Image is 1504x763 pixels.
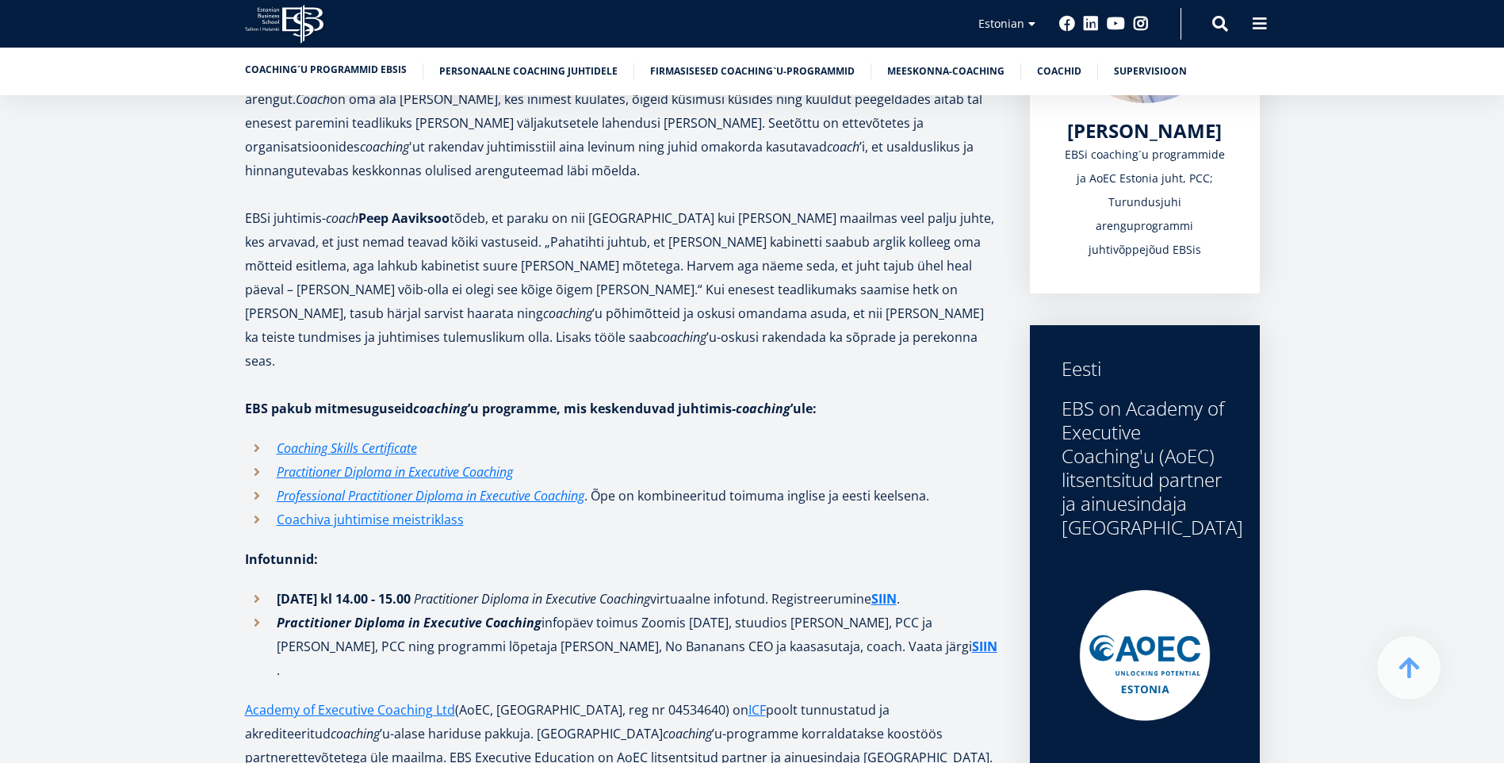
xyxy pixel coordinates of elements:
a: Firmasisesed coaching`u-programmid [650,63,855,79]
a: [PERSON_NAME] [1067,119,1222,143]
a: Academy of Executive Coaching Ltd [245,698,455,722]
a: Coaching Skills Certificate [277,436,417,460]
a: Instagram [1133,16,1149,32]
em: Practitioner Diploma in Executive Coaching [277,614,542,631]
p: on suurepärane meetod inimestes peituva potentsiaali avastamiseks ehk teisisõnu – toetab inimeste... [245,63,998,182]
a: Meeskonna-coaching [887,63,1005,79]
em: Coach [296,90,330,108]
a: SIIN [871,587,897,611]
li: virtuaalne infotund. Registreerumine . [245,587,998,611]
div: Eesti [1062,357,1228,381]
a: Professional Practitioner Diploma in Executive Coaching [277,484,584,508]
strong: EBS pakub mitmesuguseid ’u programme, mis keskenduvad juhtimis- ’ule: [245,400,817,417]
strong: [DATE] kl 14.00 - 15.00 [277,590,411,608]
strong: SIIN [972,638,997,655]
div: EBS on Academy of Executive Coaching'u (AoEC) litsentsitud partner ja ainuesindaja [GEOGRAPHIC_DATA] [1062,397,1228,539]
a: Coaching´u programmid EBSis [245,62,407,78]
em: coach [827,138,859,155]
em: coach [326,209,358,227]
a: Practitioner Diploma in Executive Coaching [277,460,513,484]
a: SUPERVISIOON [1114,63,1187,79]
em: Professional Practitioner Diploma in Executive Coaching [277,487,584,504]
em: coaching [736,400,790,417]
em: coaching [413,400,468,417]
em: coaching [657,328,706,346]
a: SIIN [972,635,997,658]
em: Coaching Skills Certificate [277,439,417,457]
a: Linkedin [1083,16,1099,32]
em: Practitioner Diploma in Executive Coaching [414,590,650,608]
a: Personaalne coaching juhtidele [439,63,618,79]
a: Youtube [1107,16,1125,32]
a: ICF [748,698,766,722]
strong: SIIN [871,590,897,608]
span: [PERSON_NAME] [1067,117,1222,144]
a: Facebook [1059,16,1075,32]
em: coaching [663,725,712,742]
strong: Peep Aaviksoo [358,209,450,227]
em: coaching [543,305,592,322]
div: EBSi coaching´u programmide ja AoEC Estonia juht, PCC; Turundusjuhi arenguprogrammi juhtivõppejõu... [1062,143,1228,262]
em: coaching [360,138,409,155]
a: Coachiva juhtimise meistriklass [277,508,464,531]
p: EBSi juhtimis- tõdeb, et paraku on nii [GEOGRAPHIC_DATA] kui [PERSON_NAME] maailmas veel palju ju... [245,206,998,373]
em: coaching [331,725,380,742]
a: Coachid [1037,63,1081,79]
li: infopäev toimus Zoomis [DATE], stuudios [PERSON_NAME], PCC ja [PERSON_NAME], PCC ning programmi l... [245,611,998,682]
strong: Infotunnid: [245,550,318,568]
em: Practitioner Diploma in Executive Coaching [277,463,513,481]
li: . Õpe on kombineeritud toimuma inglise ja eesti keelsena. [245,484,998,508]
